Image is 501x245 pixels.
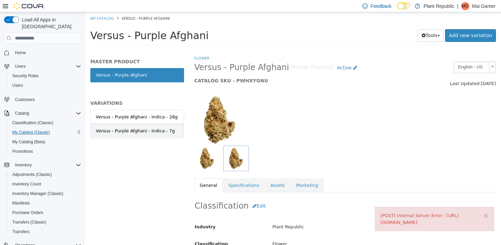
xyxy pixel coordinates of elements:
span: Customers [12,95,81,103]
span: Promotions [12,149,33,154]
span: Versus - Purple Afghani [109,50,204,61]
a: Marketing [206,166,239,180]
a: Customers [12,96,37,104]
span: English - US [369,50,401,60]
button: Edit [164,187,184,200]
button: Home [1,48,84,58]
a: Versus - Purple Afghani [5,56,99,70]
p: Plant Republic [424,2,454,10]
a: Inventory Count [10,180,44,188]
button: × [397,200,404,207]
button: Inventory Count [7,179,84,189]
button: Users [1,62,84,71]
span: Classification (Classic) [10,119,81,127]
a: Add new variation [360,17,411,30]
a: Inventory Manager (Classic) [10,190,66,198]
span: Home [15,50,26,55]
button: Users [12,62,28,70]
span: Inventory Count [10,180,81,188]
a: Classification (Classic) [10,119,56,127]
div: Versus - Purple Afghani - Indica - 28g [11,101,92,108]
button: My Catalog (Classic) [7,128,84,137]
div: [POST] Internal Server Error : [URL][DOMAIN_NAME] [295,200,404,213]
span: Transfers [12,229,29,234]
a: Transfers (Classic) [10,218,49,226]
h2: Classification [109,187,410,200]
a: Users [10,81,26,89]
a: My Catalog (Beta) [10,138,48,146]
button: Users [7,81,84,90]
button: My Catalog (Beta) [7,137,84,147]
a: Specifications [138,166,179,180]
span: My Catalog (Classic) [12,130,50,135]
a: My Catalog (Classic) [10,128,53,136]
button: Classification (Classic) [7,118,84,128]
span: Active [252,53,266,58]
button: Security Roles [7,71,84,81]
img: Cova [14,3,44,10]
h5: MASTER PRODUCT [5,46,99,52]
button: Manifests [7,198,84,208]
a: English - US [368,49,411,61]
a: Security Roles [10,72,41,80]
span: Adjustments (Classic) [10,170,81,179]
span: Inventory [15,162,32,168]
span: Classification (Classic) [12,120,54,126]
a: General [109,166,137,180]
button: Inventory [1,160,84,170]
span: Purchase Orders [12,210,43,215]
button: Catalog [12,109,32,117]
a: Manifests [10,199,32,207]
span: Users [12,83,23,88]
div: Versus - Purple Afghani - Indica - 7g [11,115,90,122]
button: Transfers (Classic) [7,217,84,227]
div: Plant Republic [182,209,415,221]
span: Transfers (Classic) [12,219,46,225]
span: Transfers [10,228,81,236]
span: Inventory Count [12,181,41,187]
button: Promotions [7,147,84,156]
span: Feedback [370,3,391,10]
button: Purchase Orders [7,208,84,217]
a: Adjustments (Classic) [10,170,55,179]
a: Promotions [10,147,36,156]
div: Flower [182,226,415,238]
a: My Catalog [5,3,29,9]
span: Classification [109,229,143,234]
span: Transfers (Classic) [10,218,81,226]
span: My Catalog (Beta) [10,138,81,146]
input: Dark Mode [397,2,411,10]
span: Users [12,62,81,70]
small: [Master Product] [204,53,248,58]
a: Assets [180,166,205,180]
span: [DATE] [396,69,411,74]
button: Inventory [12,161,34,169]
p: | [457,2,458,10]
button: Inventory Manager (Classic) [7,189,84,198]
span: Industry [109,212,131,217]
a: Transfers [10,228,32,236]
p: Mai Gamer [472,2,496,10]
span: Security Roles [10,72,81,80]
span: My Catalog (Classic) [10,128,81,136]
span: Home [12,48,81,57]
h5: VARIATIONS [5,88,99,94]
img: 150 [109,82,160,133]
span: Inventory Manager (Classic) [12,191,63,196]
a: Purchase Orders [10,209,46,217]
span: Purchase Orders [10,209,81,217]
span: Versus - Purple Afghani [36,3,85,9]
div: Mai Gamer [461,2,469,10]
span: Versus - Purple Afghani [5,17,123,29]
span: Manifests [10,199,81,207]
button: Customers [1,94,84,104]
button: Transfers [7,227,84,236]
button: Tools [333,17,359,30]
a: Home [12,49,29,57]
span: Security Roles [12,73,39,79]
span: Load All Apps in [GEOGRAPHIC_DATA] [19,16,81,30]
span: Last Updated: [365,69,396,74]
button: Adjustments (Classic) [7,170,84,179]
span: Catalog [12,109,81,117]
